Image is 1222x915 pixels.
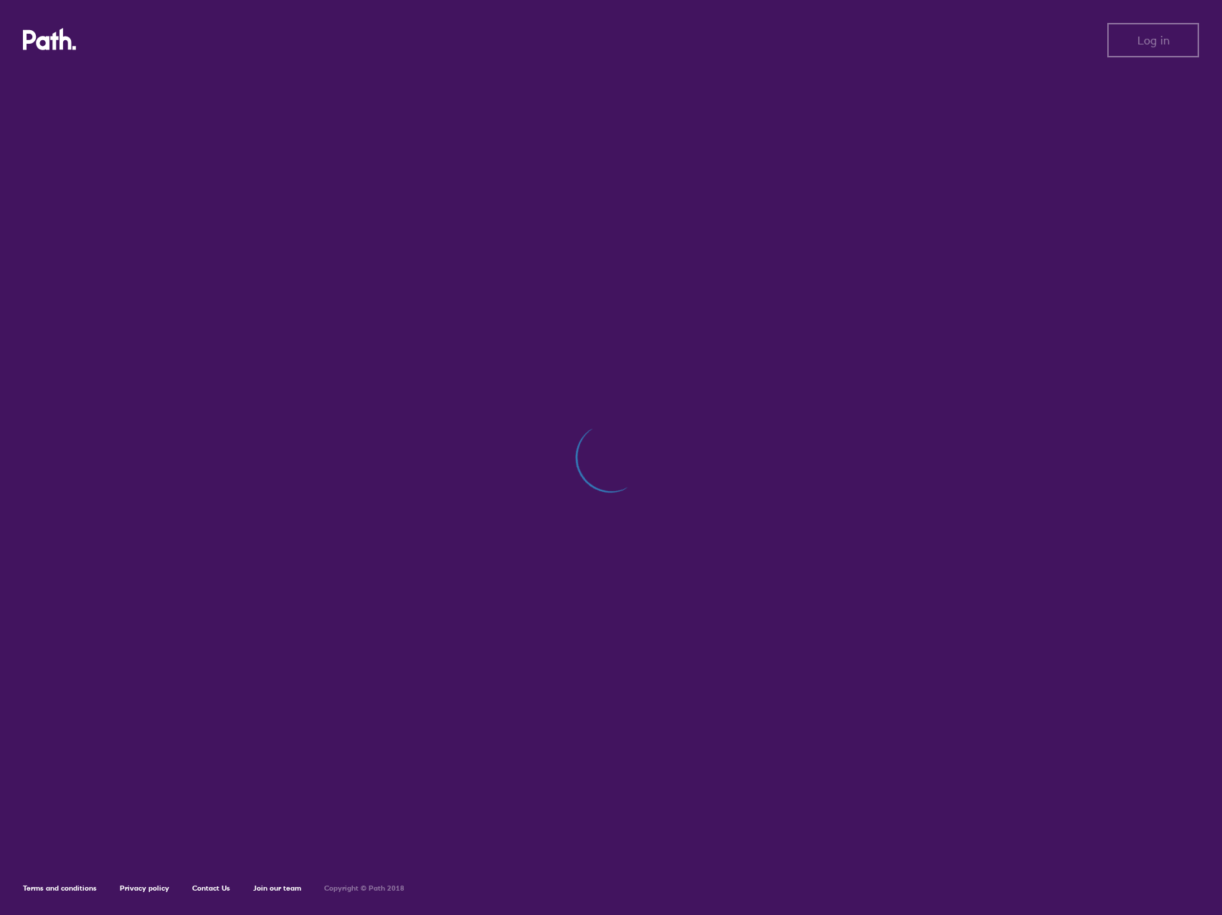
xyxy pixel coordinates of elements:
[120,883,169,893] a: Privacy policy
[1137,34,1170,47] span: Log in
[324,884,404,893] h6: Copyright © Path 2018
[192,883,230,893] a: Contact Us
[253,883,301,893] a: Join our team
[23,883,97,893] a: Terms and conditions
[1107,23,1199,57] button: Log in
